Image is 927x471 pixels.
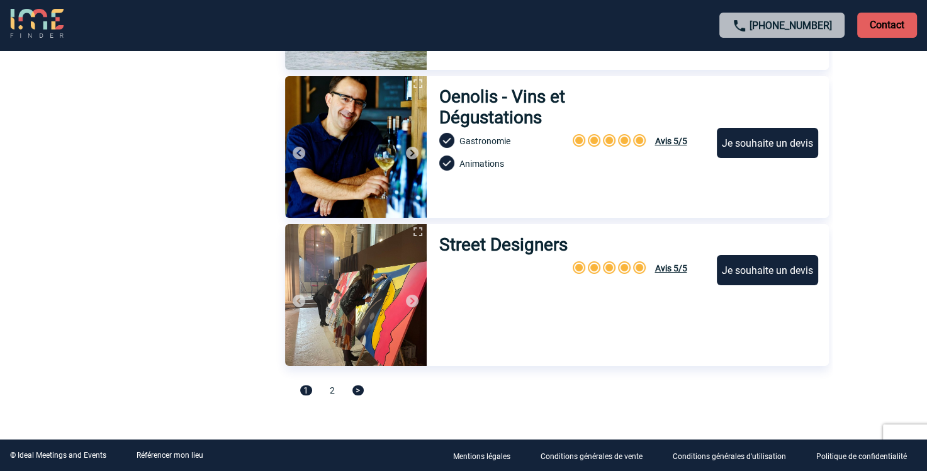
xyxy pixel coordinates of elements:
img: call-24-px.png [732,18,747,33]
img: 1.jpg [285,224,427,366]
a: Politique de confidentialité [806,450,927,462]
div: Je souhaite un devis [717,255,818,285]
span: 1 [300,385,312,395]
p: Politique de confidentialité [816,452,907,461]
p: Conditions générales de vente [541,452,643,461]
p: Conditions générales d'utilisation [673,452,786,461]
h3: Street Designers [439,234,572,255]
a: [PHONE_NUMBER] [750,20,832,31]
a: Référencer mon lieu [137,451,203,460]
span: 2 [330,385,335,395]
div: © Ideal Meetings and Events [10,451,106,460]
p: Mentions légales [453,452,510,461]
span: Avis 5/5 [655,263,687,273]
img: check-circle-24-px-b.png [439,156,454,171]
p: Contact [857,13,917,38]
span: > [352,385,364,395]
h3: Oenolis - Vins et Dégustations [439,86,670,128]
img: check-circle-24-px-b.png [439,133,454,148]
a: Mentions légales [443,450,531,462]
span: Gastronomie [459,136,510,146]
a: Conditions générales d'utilisation [663,450,806,462]
span: Avis 5/5 [655,136,687,146]
div: Je souhaite un devis [717,128,818,158]
span: Animations [459,159,504,169]
img: 1.jpg [285,76,427,218]
a: Conditions générales de vente [531,450,663,462]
